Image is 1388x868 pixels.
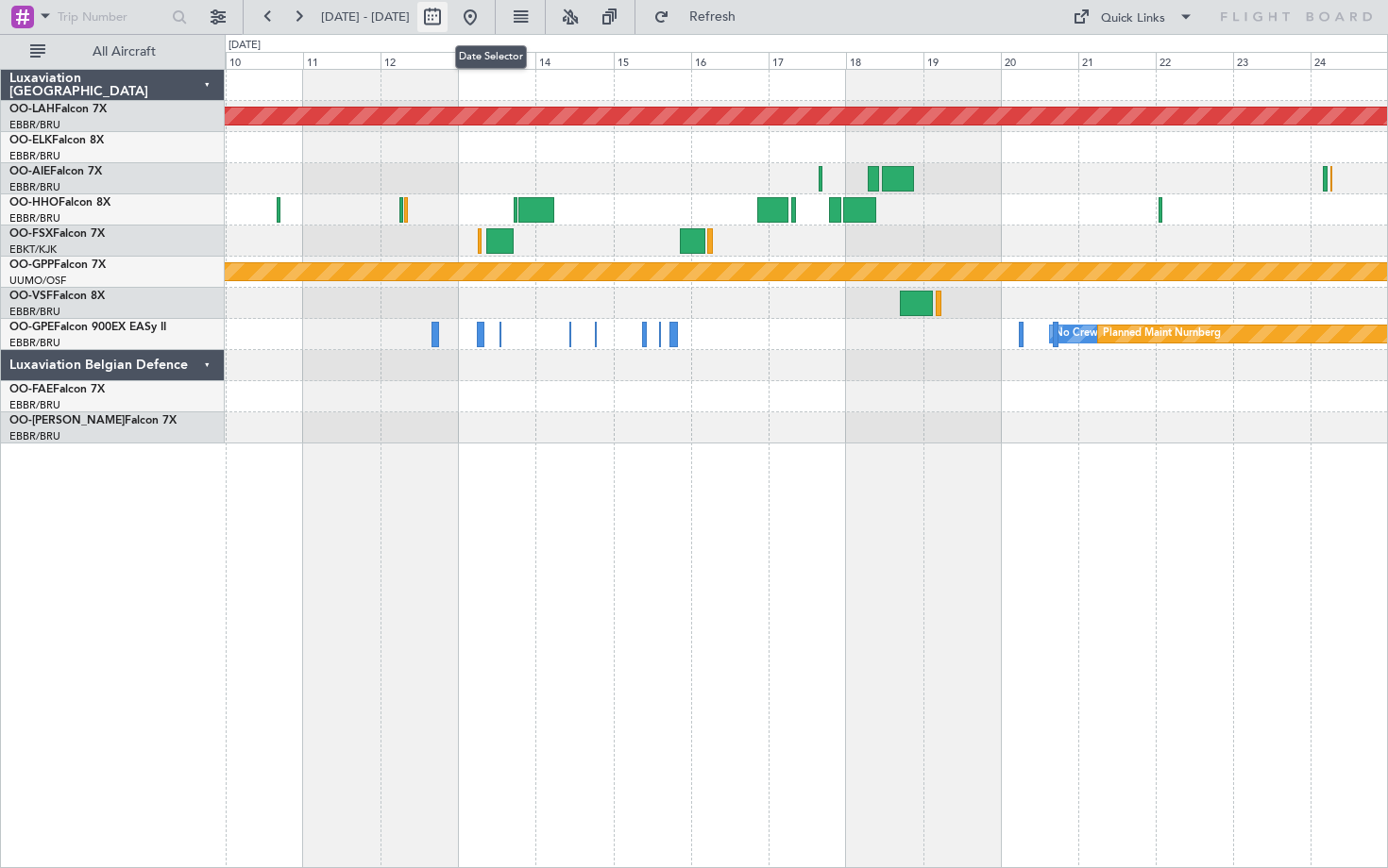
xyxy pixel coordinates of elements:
[1233,52,1311,69] div: 23
[9,274,66,288] a: UUMO/OSF
[9,415,177,426] a: OO-[PERSON_NAME]Falcon 7X
[9,104,55,115] span: OO-LAH
[9,135,52,146] span: OO-ELK
[9,398,60,412] a: EBBR/BRU
[1001,52,1078,69] div: 20
[9,322,166,333] a: OO-GPEFalcon 900EX EASy II
[9,166,102,177] a: OO-AIEFalcon 7X
[9,149,60,163] a: EBBR/BRU
[691,52,769,69] div: 16
[381,52,458,69] div: 12
[9,384,105,395] a: OO-FAEFalcon 7X
[9,415,125,426] span: OO-[PERSON_NAME]
[535,52,613,69] div: 14
[645,2,758,32] button: Refresh
[1311,52,1388,69] div: 24
[455,45,527,69] div: Date Selector
[9,259,54,271] span: OO-GPP
[769,52,846,69] div: 17
[21,37,205,67] button: All Aircraft
[9,305,60,319] a: EBBR/BRU
[673,10,753,24] span: Refresh
[9,259,106,271] a: OO-GPPFalcon 7X
[9,228,105,240] a: OO-FSXFalcon 7X
[9,197,110,209] a: OO-HHOFalcon 8X
[1101,9,1165,28] div: Quick Links
[9,118,60,132] a: EBBR/BRU
[1156,52,1233,69] div: 22
[321,8,410,25] span: [DATE] - [DATE]
[9,291,53,302] span: OO-VSF
[303,52,381,69] div: 11
[9,197,59,209] span: OO-HHO
[9,211,60,225] a: EBBR/BRU
[9,336,60,350] a: EBBR/BRU
[9,291,105,302] a: OO-VSFFalcon 8X
[1103,320,1221,348] div: Planned Maint Nurnberg
[9,180,60,194] a: EBBR/BRU
[9,104,107,115] a: OO-LAHFalcon 7X
[9,322,54,333] span: OO-GPE
[1063,2,1203,32] button: Quick Links
[58,3,166,31] input: Trip Number
[9,429,60,443] a: EBBR/BRU
[846,52,923,69] div: 18
[9,135,104,146] a: OO-ELKFalcon 8X
[614,52,691,69] div: 15
[1078,52,1156,69] div: 21
[9,242,57,257] a: EBKT/KJK
[9,166,50,177] span: OO-AIE
[49,45,199,58] span: All Aircraft
[229,38,261,54] div: [DATE]
[9,384,53,395] span: OO-FAE
[226,52,303,69] div: 10
[9,228,53,240] span: OO-FSX
[923,52,1001,69] div: 19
